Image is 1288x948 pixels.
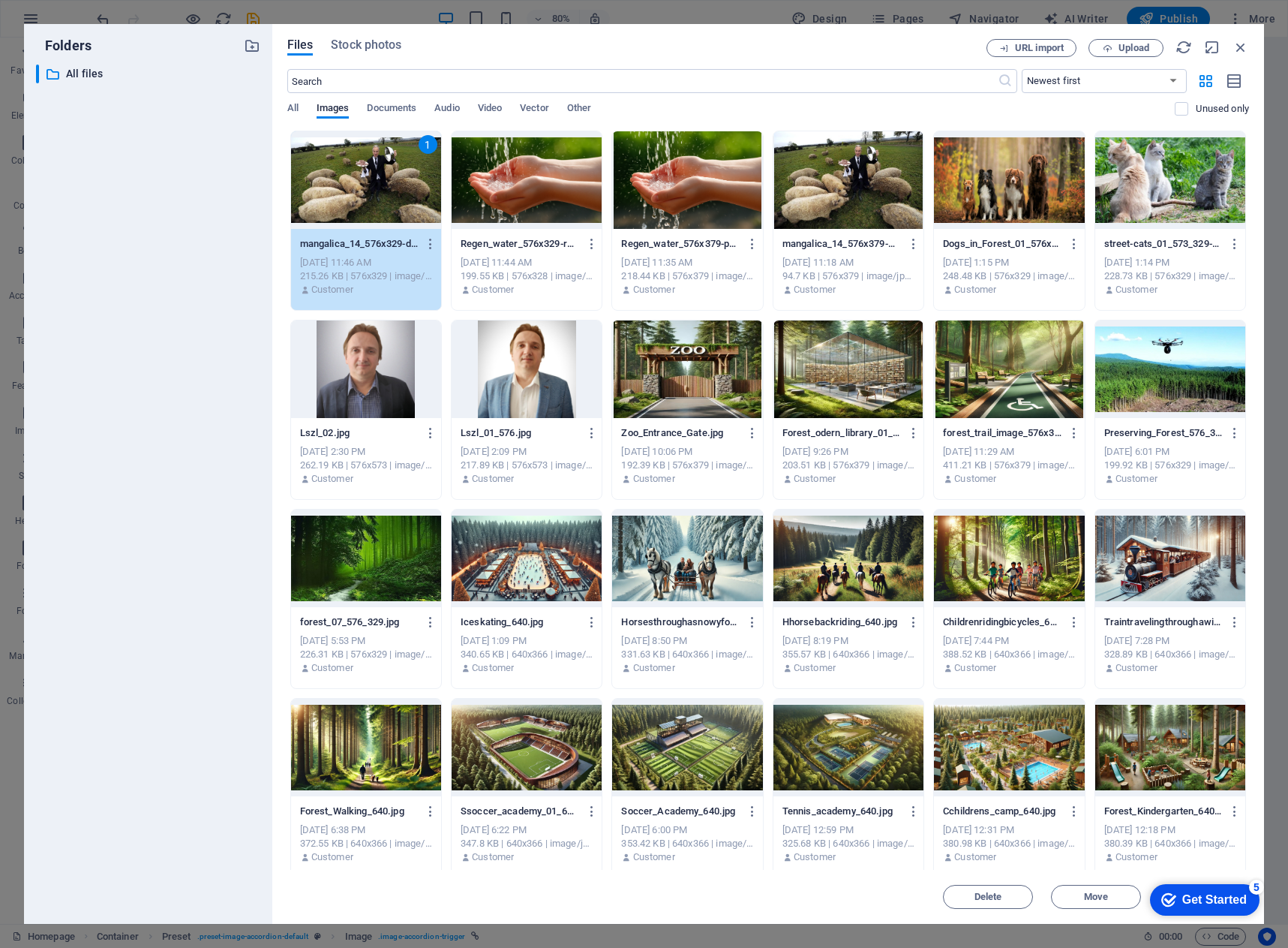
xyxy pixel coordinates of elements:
[782,823,914,837] div: [DATE] 12:59 PM
[461,648,593,661] div: 340.65 KB | 640x366 | image/jpeg
[331,36,401,54] span: Stock photos
[461,256,593,269] div: [DATE] 11:44 AM
[782,269,914,283] div: 94.7 KB | 576x379 | image/jpeg
[419,135,437,154] div: 1
[943,837,1075,850] div: 380.98 KB | 640x366 | image/jpeg
[300,426,419,440] p: Lszl_02.jpg
[300,805,419,818] p: Forest_Walking_640.jpg
[943,648,1075,661] div: 388.52 KB | 640x366 | image/jpeg
[461,237,579,251] p: Regen_water_576x329-rMY18eA1cG1xymUehFdC6A.jpg
[633,661,675,675] p: Customer
[1115,850,1157,864] p: Customer
[782,459,914,472] div: 203.51 KB | 576x379 | image/jpeg
[621,459,753,472] div: 192.39 KB | 576x379 | image/jpeg
[621,445,753,459] div: [DATE] 10:06 PM
[1232,39,1249,56] i: Close
[461,615,579,629] p: Iceskating_640.jpg
[472,661,514,675] p: Customer
[300,459,432,472] div: 262.19 KB | 576x573 | image/jpeg
[300,615,419,629] p: forest_07_576_329.jpg
[287,36,314,54] span: Files
[633,283,675,296] p: Customer
[782,634,914,648] div: [DATE] 8:19 PM
[621,823,753,837] div: [DATE] 6:00 PM
[111,3,126,18] div: 5
[287,99,299,120] span: All
[300,648,432,661] div: 226.31 KB | 576x329 | image/jpeg
[66,65,233,83] p: All files
[1015,44,1064,53] span: URL import
[520,99,549,120] span: Vector
[943,256,1075,269] div: [DATE] 1:15 PM
[782,648,914,661] div: 355.57 KB | 640x366 | image/jpeg
[633,850,675,864] p: Customer
[943,823,1075,837] div: [DATE] 12:31 PM
[794,850,836,864] p: Customer
[986,39,1076,57] button: URL import
[782,837,914,850] div: 325.68 KB | 640x366 | image/jpeg
[461,445,593,459] div: [DATE] 2:09 PM
[1196,102,1249,116] p: Displays only files that are not in use on the website. Files added during this session can still...
[36,36,92,56] p: Folders
[782,805,901,818] p: Tennis_academy_640.jpg
[1118,44,1149,53] span: Upload
[300,269,432,283] div: 215.26 KB | 576x329 | image/jpeg
[1175,39,1192,56] i: Reload
[943,885,1033,909] button: Delete
[794,283,836,296] p: Customer
[633,472,675,486] p: Customer
[954,283,996,296] p: Customer
[954,472,996,486] p: Customer
[311,472,353,486] p: Customer
[782,256,914,269] div: [DATE] 11:18 AM
[300,837,432,850] div: 372.55 KB | 640x366 | image/jpeg
[1115,283,1157,296] p: Customer
[621,426,740,440] p: Zoo_Entrance_Gate.jpg
[1104,445,1236,459] div: [DATE] 6:01 PM
[44,17,109,30] div: Get Started
[461,426,579,440] p: Lszl_01_576.jpg
[1104,805,1223,818] p: Forest_Kindergarten_640.jpg
[1115,661,1157,675] p: Customer
[621,269,753,283] div: 218.44 KB | 576x379 | image/jpeg
[1104,837,1236,850] div: 380.39 KB | 640x366 | image/jpeg
[300,445,432,459] div: [DATE] 2:30 PM
[1104,459,1236,472] div: 199.92 KB | 576x329 | image/jpeg
[317,99,350,120] span: Images
[1104,237,1223,251] p: street-cats_01_573_329-QdisapQmuVMr6sW7KspMsA.jpg
[300,256,432,269] div: [DATE] 11:46 AM
[478,99,502,120] span: Video
[1115,472,1157,486] p: Customer
[1204,39,1220,56] i: Minimize
[1104,269,1236,283] div: 228.73 KB | 576x329 | image/jpeg
[943,634,1075,648] div: [DATE] 7:44 PM
[943,805,1061,818] p: Cchildrens_camp_640.jpg
[461,269,593,283] div: 199.55 KB | 576x328 | image/jpeg
[311,283,353,296] p: Customer
[1104,634,1236,648] div: [DATE] 7:28 PM
[621,634,753,648] div: [DATE] 8:50 PM
[621,648,753,661] div: 331.63 KB | 640x366 | image/jpeg
[434,99,459,120] span: Audio
[461,823,593,837] div: [DATE] 6:22 PM
[943,445,1075,459] div: [DATE] 11:29 AM
[287,69,998,93] input: Search
[954,850,996,864] p: Customer
[472,283,514,296] p: Customer
[794,472,836,486] p: Customer
[794,661,836,675] p: Customer
[472,472,514,486] p: Customer
[782,237,901,251] p: mangalica_14_576x379-NQeS-IGZfqLJ19TZ1RS89A.jpg
[567,99,591,120] span: Other
[621,615,740,629] p: Horsesthroughasnowyforest_640.jpg
[782,426,901,440] p: Forest_odern_library_01_resized.jpg
[300,823,432,837] div: [DATE] 6:38 PM
[1051,885,1141,909] button: Move
[36,65,39,83] div: ​
[621,805,740,818] p: Soccer_Academy_640.jpg
[1104,256,1236,269] div: [DATE] 1:14 PM
[621,237,740,251] p: Regen_water_576x379-pxp7jWScw30YHhVfaY1B0g.jpg
[943,459,1075,472] div: 411.21 KB | 576x379 | image/png
[782,445,914,459] div: [DATE] 9:26 PM
[472,850,514,864] p: Customer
